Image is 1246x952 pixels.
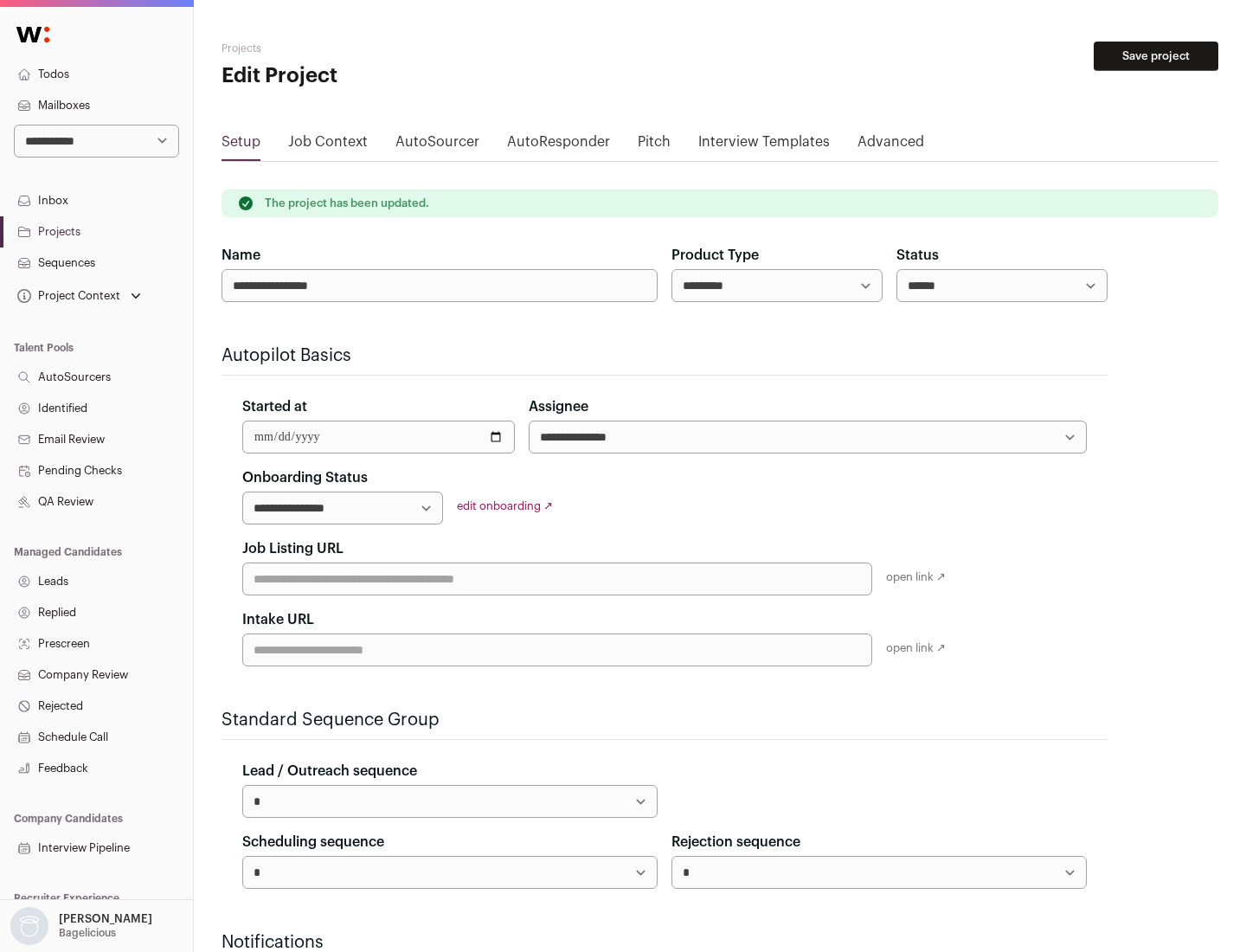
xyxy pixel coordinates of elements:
label: Rejection sequence [671,832,800,852]
h2: Standard Sequence Group [222,708,1108,732]
label: Intake URL [242,609,314,630]
button: Open dropdown [7,907,156,945]
p: The project has been updated. [265,196,429,210]
button: Open dropdown [14,284,145,308]
a: AutoSourcer [395,132,479,159]
a: edit onboarding ↗ [457,500,553,511]
a: AutoResponder [507,132,610,159]
a: Setup [222,132,260,159]
label: Name [222,245,260,266]
p: Bagelicious [59,926,116,940]
label: Lead / Outreach sequence [242,761,417,782]
label: Job Listing URL [242,538,344,559]
label: Onboarding Status [242,467,368,488]
a: Interview Templates [698,132,830,159]
h2: Autopilot Basics [222,344,1108,368]
label: Scheduling sequence [242,832,384,852]
a: Job Context [288,132,368,159]
div: Project Context [14,289,120,303]
p: [PERSON_NAME] [59,912,152,926]
h2: Projects [222,42,554,55]
label: Product Type [671,245,759,266]
a: Pitch [638,132,671,159]
label: Status [896,245,939,266]
label: Assignee [529,396,588,417]
h1: Edit Project [222,62,554,90]
button: Save project [1094,42,1218,71]
img: Wellfound [7,17,59,52]
a: Advanced [857,132,924,159]
img: nopic.png [10,907,48,945]
label: Started at [242,396,307,417]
